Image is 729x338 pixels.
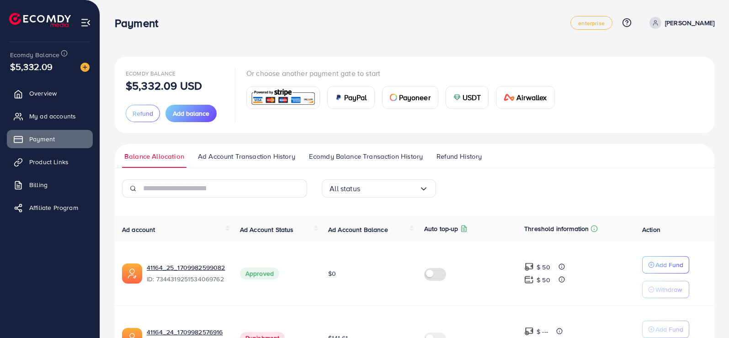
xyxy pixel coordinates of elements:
[524,275,534,284] img: top-up amount
[147,263,225,284] div: <span class='underline'>41164_25_1709982599082</span></br>7344319251534069762
[646,17,714,29] a: [PERSON_NAME]
[446,86,489,109] a: cardUSDT
[29,203,78,212] span: Affiliate Program
[7,84,93,102] a: Overview
[328,269,336,278] span: $0
[126,70,176,77] span: Ecomdy Balance
[655,324,683,335] p: Add Fund
[240,225,294,234] span: Ad Account Status
[124,151,184,161] span: Balance Allocation
[7,176,93,194] a: Billing
[537,262,550,273] p: $ 50
[7,153,93,171] a: Product Links
[504,94,515,101] img: card
[642,321,689,338] button: Add Fund
[537,326,548,337] p: $ ---
[665,17,714,28] p: [PERSON_NAME]
[147,274,225,284] span: ID: 7344319251534069762
[147,263,225,272] a: 41164_25_1709982599082
[126,105,160,122] button: Refund
[198,151,295,161] span: Ad Account Transaction History
[424,223,458,234] p: Auto top-up
[29,180,48,189] span: Billing
[655,284,682,295] p: Withdraw
[322,179,436,198] div: Search for option
[80,17,91,28] img: menu
[29,157,69,166] span: Product Links
[250,88,317,107] img: card
[9,13,71,27] img: logo
[126,80,202,91] p: $5,332.09 USD
[578,20,605,26] span: enterprise
[524,262,534,272] img: top-up amount
[655,259,683,270] p: Add Fund
[122,263,142,284] img: ic-ads-acc.e4c84228.svg
[516,92,547,103] span: Airwallex
[453,94,461,101] img: card
[496,86,554,109] a: cardAirwallex
[436,151,482,161] span: Refund History
[642,256,689,274] button: Add Fund
[463,92,481,103] span: USDT
[642,225,660,234] span: Action
[382,86,438,109] a: cardPayoneer
[147,327,225,337] a: 41164_24_1709982576916
[10,50,59,59] span: Ecomdy Balance
[524,223,589,234] p: Threshold information
[240,268,279,279] span: Approved
[122,225,155,234] span: Ad account
[7,107,93,125] a: My ad accounts
[165,105,217,122] button: Add balance
[642,281,689,298] button: Withdraw
[570,16,612,30] a: enterprise
[390,94,397,101] img: card
[115,16,165,30] h3: Payment
[327,86,375,109] a: cardPayPal
[173,109,209,118] span: Add balance
[7,199,93,217] a: Affiliate Program
[80,63,90,72] img: image
[246,68,562,79] p: Or choose another payment gate to start
[399,92,431,103] span: Payoneer
[246,86,320,109] a: card
[29,134,55,144] span: Payment
[328,225,388,234] span: Ad Account Balance
[7,130,93,148] a: Payment
[309,151,423,161] span: Ecomdy Balance Transaction History
[330,182,360,196] span: All status
[537,274,550,285] p: $ 50
[360,182,419,196] input: Search for option
[10,60,53,73] span: $5,332.09
[29,112,76,121] span: My ad accounts
[344,92,367,103] span: PayPal
[524,327,534,336] img: top-up amount
[133,109,153,118] span: Refund
[29,89,57,98] span: Overview
[335,94,342,101] img: card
